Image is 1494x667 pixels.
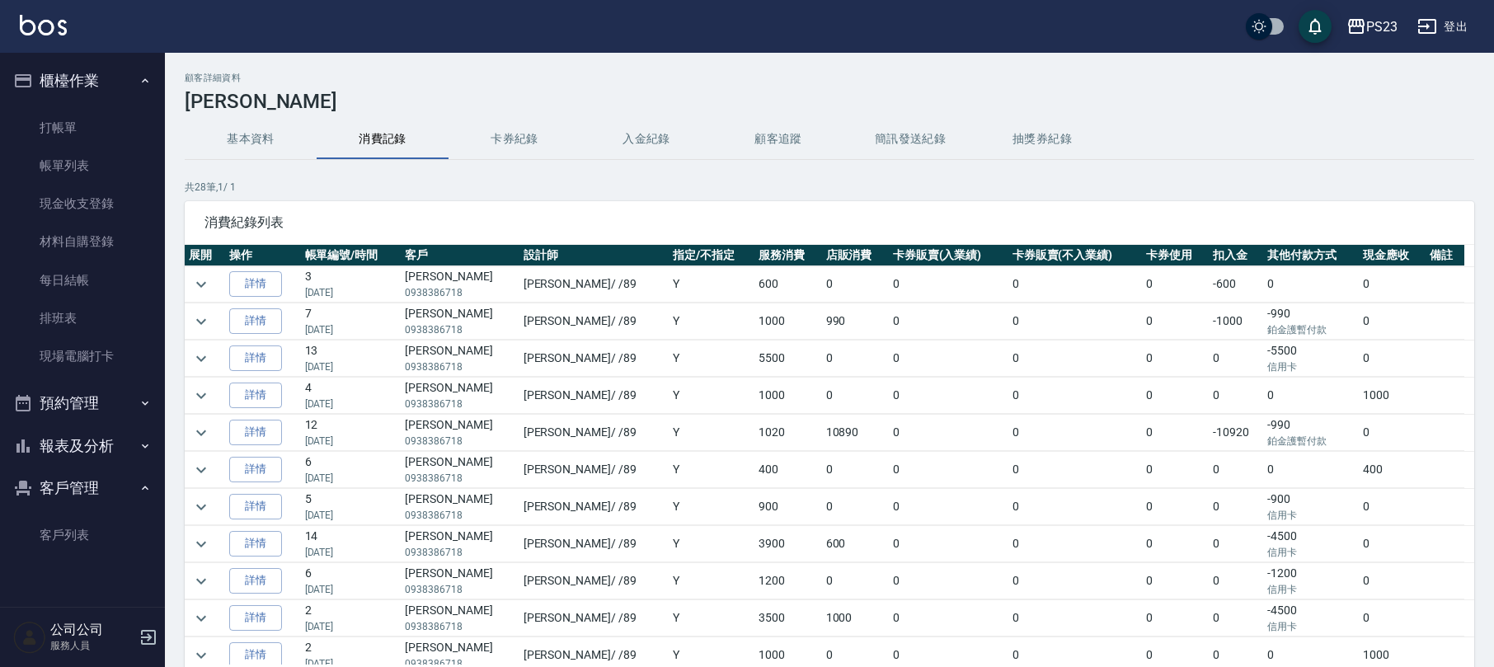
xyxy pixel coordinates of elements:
button: expand row [189,309,214,334]
a: 打帳單 [7,109,158,147]
td: 0 [1142,378,1209,414]
button: expand row [189,420,214,445]
td: [PERSON_NAME] / /89 [519,303,669,340]
td: 0 [1359,341,1426,377]
td: 0 [1209,489,1263,525]
td: 0 [1008,489,1142,525]
td: [PERSON_NAME] [401,341,519,377]
td: -1200 [1263,563,1359,599]
td: 0 [1209,563,1263,599]
td: [PERSON_NAME] [401,563,519,599]
button: expand row [189,606,214,631]
p: 鉑金護暫付款 [1267,322,1355,337]
td: 0 [1142,563,1209,599]
td: [PERSON_NAME] / /89 [519,600,669,636]
td: 0 [822,378,889,414]
td: [PERSON_NAME] / /89 [519,266,669,303]
button: 客戶管理 [7,467,158,510]
td: Y [669,266,754,303]
a: 現場電腦打卡 [7,337,158,375]
button: expand row [189,346,214,371]
td: 0 [1263,266,1359,303]
td: 0 [1359,563,1426,599]
td: 14 [301,526,402,562]
td: 1000 [822,600,889,636]
td: 0 [1263,452,1359,488]
a: 詳情 [229,383,282,408]
td: 0 [822,341,889,377]
td: 900 [754,489,821,525]
a: 現金收支登錄 [7,185,158,223]
td: Y [669,341,754,377]
button: expand row [189,495,214,519]
td: Y [669,452,754,488]
th: 其他付款方式 [1263,245,1359,266]
button: 卡券紀錄 [449,120,580,159]
button: expand row [189,569,214,594]
td: 0 [889,563,1008,599]
td: [PERSON_NAME] / /89 [519,452,669,488]
td: 0 [889,489,1008,525]
th: 設計師 [519,245,669,266]
p: 0938386718 [405,322,514,337]
td: [PERSON_NAME] [401,415,519,451]
td: -990 [1263,303,1359,340]
span: 消費紀錄列表 [204,214,1454,231]
td: 0 [1359,600,1426,636]
p: 信用卡 [1267,619,1355,634]
a: 排班表 [7,299,158,337]
td: 600 [822,526,889,562]
td: Y [669,378,754,414]
th: 指定/不指定 [669,245,754,266]
td: 5500 [754,341,821,377]
a: 詳情 [229,494,282,519]
td: Y [669,489,754,525]
td: 0 [1142,600,1209,636]
h5: 公司公司 [50,622,134,638]
td: 0 [1263,378,1359,414]
a: 每日結帳 [7,261,158,299]
td: 0 [1359,266,1426,303]
td: 12 [301,415,402,451]
td: 1200 [754,563,821,599]
td: 1000 [754,303,821,340]
td: 0 [889,303,1008,340]
p: 信用卡 [1267,359,1355,374]
th: 卡券販賣(入業績) [889,245,1008,266]
td: 4 [301,378,402,414]
div: PS23 [1366,16,1398,37]
a: 詳情 [229,531,282,557]
a: 詳情 [229,568,282,594]
th: 扣入金 [1209,245,1263,266]
p: 信用卡 [1267,508,1355,523]
p: 0938386718 [405,582,514,597]
td: [PERSON_NAME] / /89 [519,526,669,562]
td: 0 [1209,452,1263,488]
td: Y [669,303,754,340]
p: [DATE] [305,285,397,300]
th: 卡券使用 [1142,245,1209,266]
th: 現金應收 [1359,245,1426,266]
td: -600 [1209,266,1263,303]
td: [PERSON_NAME] [401,489,519,525]
th: 展開 [185,245,225,266]
td: 0 [1142,489,1209,525]
p: 服務人員 [50,638,134,653]
td: 0 [822,452,889,488]
th: 客戶 [401,245,519,266]
td: Y [669,415,754,451]
td: 0 [822,266,889,303]
td: [PERSON_NAME] / /89 [519,341,669,377]
td: [PERSON_NAME] [401,378,519,414]
td: 3900 [754,526,821,562]
p: 信用卡 [1267,545,1355,560]
td: 0 [1359,489,1426,525]
a: 詳情 [229,308,282,334]
a: 材料自購登錄 [7,223,158,261]
td: [PERSON_NAME] / /89 [519,563,669,599]
button: 顧客追蹤 [712,120,844,159]
p: [DATE] [305,359,397,374]
td: [PERSON_NAME] [401,266,519,303]
p: [DATE] [305,322,397,337]
button: 消費記錄 [317,120,449,159]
